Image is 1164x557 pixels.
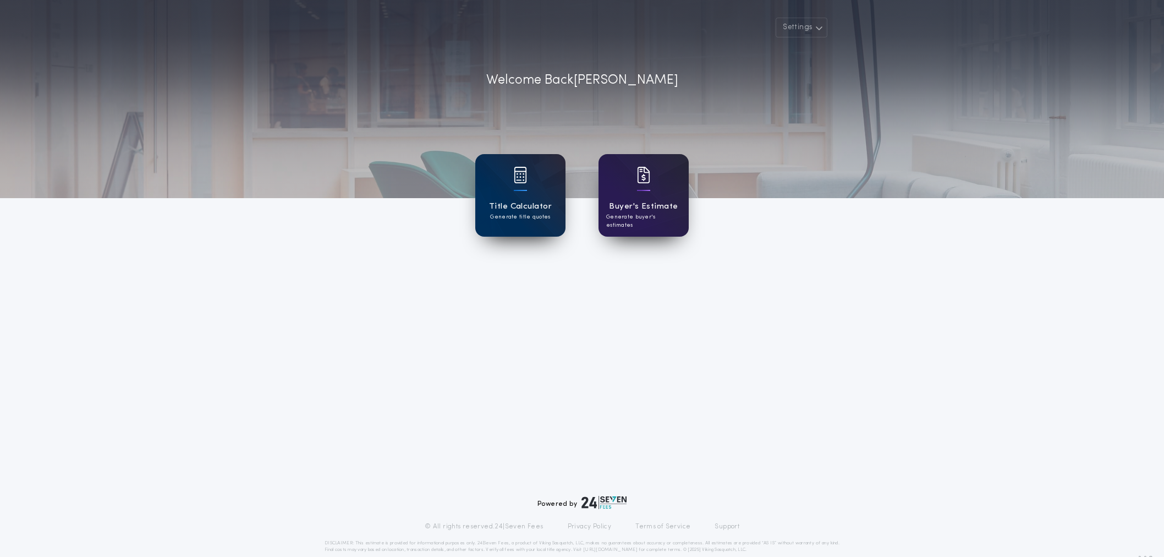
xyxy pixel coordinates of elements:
[599,154,689,237] a: card iconBuyer's EstimateGenerate buyer's estimates
[606,213,681,230] p: Generate buyer's estimates
[489,200,552,213] h1: Title Calculator
[776,18,827,37] button: Settings
[537,496,627,509] div: Powered by
[583,548,638,552] a: [URL][DOMAIN_NAME]
[715,522,739,531] a: Support
[581,496,627,509] img: logo
[475,154,565,237] a: card iconTitle CalculatorGenerate title quotes
[490,213,550,221] p: Generate title quotes
[514,167,527,183] img: card icon
[486,70,678,90] p: Welcome Back [PERSON_NAME]
[568,522,612,531] a: Privacy Policy
[637,167,650,183] img: card icon
[325,540,839,553] p: DISCLAIMER: This estimate is provided for informational purposes only. 24|Seven Fees, a product o...
[609,200,678,213] h1: Buyer's Estimate
[635,522,690,531] a: Terms of Service
[425,522,543,531] p: © All rights reserved. 24|Seven Fees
